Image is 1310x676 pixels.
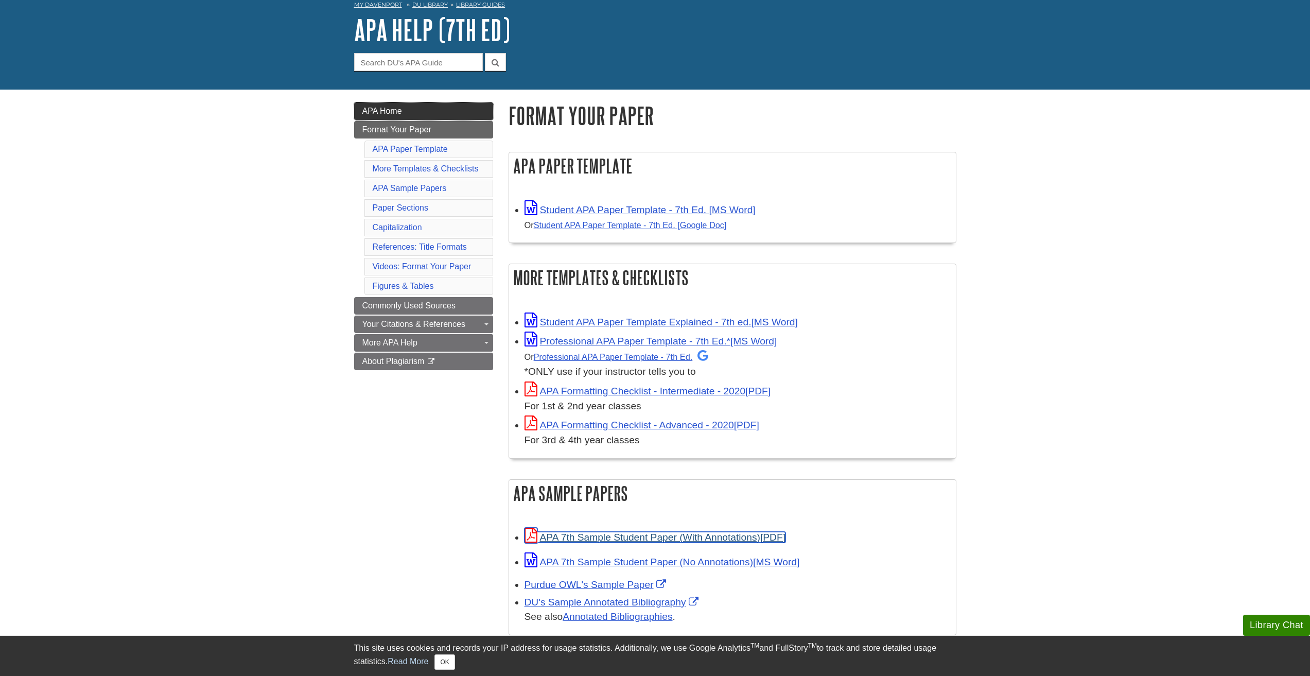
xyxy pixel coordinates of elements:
[354,102,493,370] div: Guide Page Menu
[388,657,428,666] a: Read More
[509,264,956,291] h2: More Templates & Checklists
[362,320,465,328] span: Your Citations & References
[373,164,479,173] a: More Templates & Checklists
[525,420,759,430] a: Link opens in new window
[525,399,951,414] div: For 1st & 2nd year classes
[563,611,672,622] a: Annotated Bibliographies
[354,121,493,138] a: Format Your Paper
[373,203,429,212] a: Paper Sections
[534,220,727,230] a: Student APA Paper Template - 7th Ed. [Google Doc]
[525,610,951,625] div: See also .
[362,357,425,366] span: About Plagiarism
[354,297,493,315] a: Commonly Used Sources
[373,184,447,193] a: APA Sample Papers
[525,317,798,327] a: Link opens in new window
[509,102,956,129] h1: Format Your Paper
[373,145,448,153] a: APA Paper Template
[373,242,467,251] a: References: Title Formats
[354,53,483,71] input: Search DU's APA Guide
[412,1,448,8] a: DU Library
[525,220,727,230] small: Or
[750,642,759,649] sup: TM
[362,301,456,310] span: Commonly Used Sources
[525,204,756,215] a: Link opens in new window
[434,654,455,670] button: Close
[354,334,493,352] a: More APA Help
[525,352,709,361] small: Or
[525,336,777,346] a: Link opens in new window
[373,262,471,271] a: Videos: Format Your Paper
[525,557,800,567] a: Link opens in new window
[525,349,951,379] div: *ONLY use if your instructor tells you to
[354,14,510,46] a: APA Help (7th Ed)
[354,353,493,370] a: About Plagiarism
[1243,615,1310,636] button: Library Chat
[525,597,701,608] a: Link opens in new window
[808,642,817,649] sup: TM
[525,433,951,448] div: For 3rd & 4th year classes
[362,125,431,134] span: Format Your Paper
[354,102,493,120] a: APA Home
[509,480,956,507] h2: APA Sample Papers
[373,223,422,232] a: Capitalization
[525,532,785,543] a: Link opens in new window
[534,352,709,361] a: Professional APA Paper Template - 7th Ed.
[525,386,771,396] a: Link opens in new window
[354,316,493,333] a: Your Citations & References
[456,1,505,8] a: Library Guides
[427,358,435,365] i: This link opens in a new window
[509,152,956,180] h2: APA Paper Template
[373,282,434,290] a: Figures & Tables
[354,642,956,670] div: This site uses cookies and records your IP address for usage statistics. Additionally, we use Goo...
[525,579,669,590] a: Link opens in new window
[362,107,402,115] span: APA Home
[354,1,402,9] a: My Davenport
[362,338,417,347] span: More APA Help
